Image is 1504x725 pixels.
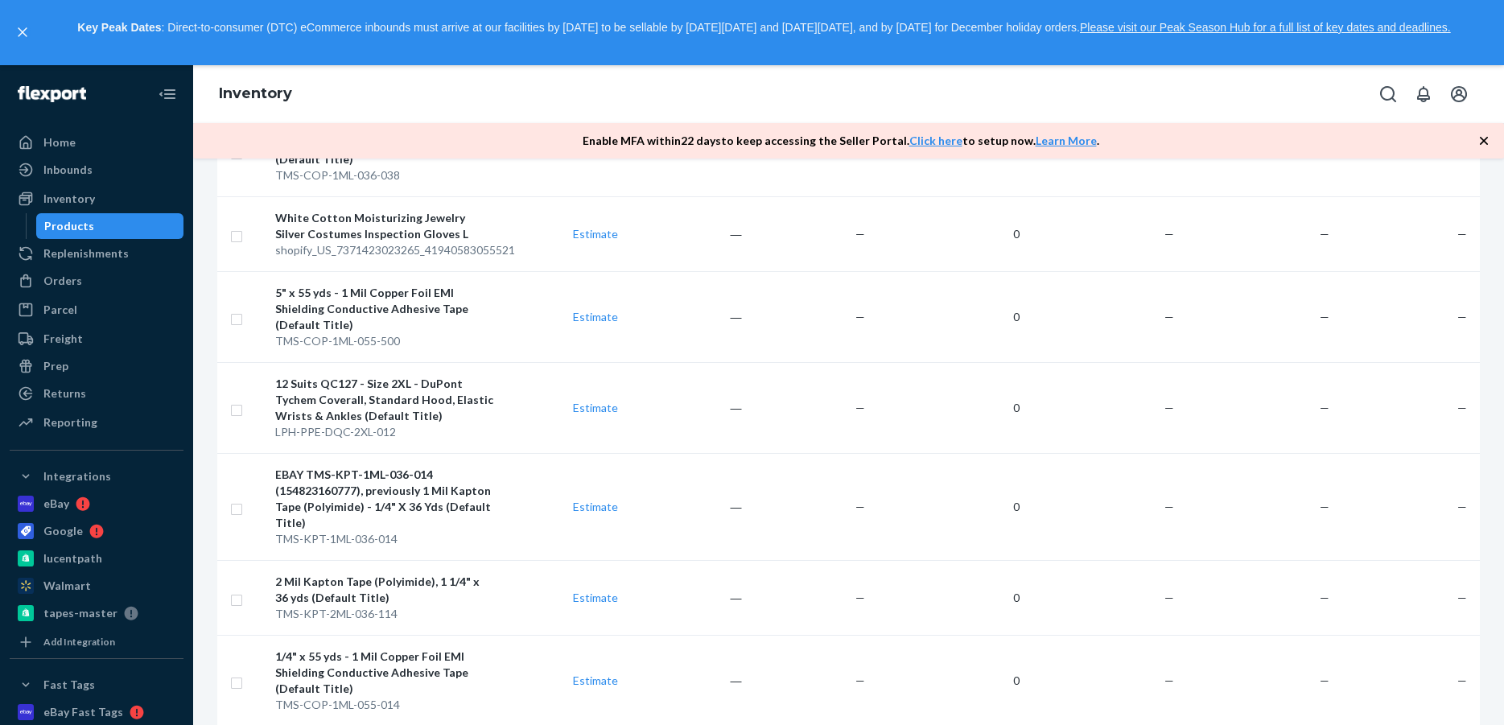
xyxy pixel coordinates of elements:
a: Estimate [573,401,618,414]
span: — [1320,674,1329,687]
a: Parcel [10,297,183,323]
td: ― [624,272,748,363]
td: 0 [871,561,1026,636]
span: — [1320,401,1329,414]
div: Integrations [43,468,111,484]
a: Click here [909,134,962,147]
ol: breadcrumbs [206,71,305,117]
a: Returns [10,381,183,406]
a: Prep [10,353,183,379]
div: Home [43,134,76,150]
a: Home [10,130,183,155]
div: eBay Fast Tags [43,704,123,720]
div: Products [44,218,94,234]
span: — [855,591,865,604]
td: ― [624,454,748,561]
div: TMS-KPT-1ML-036-014 [275,531,494,547]
span: — [1457,227,1467,241]
button: Open Search Box [1372,78,1404,110]
strong: Key Peak Dates [77,21,161,34]
button: Integrations [10,463,183,489]
div: Add Integration [43,635,115,649]
span: — [1164,674,1174,687]
span: — [1320,227,1329,241]
td: 0 [871,272,1026,363]
div: TMS-COP-1ML-055-014 [275,697,494,713]
a: eBay Fast Tags [10,699,183,725]
button: Open notifications [1407,78,1440,110]
span: — [1164,227,1174,241]
td: ― [624,561,748,636]
img: Flexport logo [18,86,86,102]
span: — [1164,591,1174,604]
button: Fast Tags [10,672,183,698]
span: — [1164,401,1174,414]
span: — [855,500,865,513]
a: Google [10,518,183,544]
span: — [1164,500,1174,513]
span: — [1457,401,1467,414]
div: TMS-COP-1ML-036-038 [275,167,494,183]
div: Reporting [43,414,97,430]
a: Please visit our Peak Season Hub for a full list of key dates and deadlines. [1080,21,1451,34]
a: Learn More [1036,134,1097,147]
span: — [1457,310,1467,323]
button: Open account menu [1443,78,1475,110]
div: TMS-KPT-2ML-036-114 [275,606,494,622]
div: Google [43,523,83,539]
span: — [855,310,865,323]
a: tapes-master [10,600,183,626]
td: 0 [871,454,1026,561]
div: Orders [43,273,82,289]
span: Chat [35,11,68,26]
div: Replenishments [43,245,129,262]
a: Estimate [573,227,618,241]
span: — [855,401,865,414]
span: — [1457,591,1467,604]
p: : Direct-to-consumer (DTC) eCommerce inbounds must arrive at our facilities by [DATE] to be sella... [39,14,1490,42]
div: Returns [43,385,86,402]
a: Estimate [573,591,618,604]
div: Freight [43,331,83,347]
span: — [1457,500,1467,513]
a: eBay [10,491,183,517]
a: Replenishments [10,241,183,266]
a: Walmart [10,573,183,599]
div: Parcel [43,302,77,318]
div: 5" x 55 yds - 1 Mil Copper Foil EMI Shielding Conductive Adhesive Tape (Default Title) [275,285,494,333]
a: Add Integration [10,632,183,652]
a: Estimate [573,500,618,513]
div: Prep [43,358,68,374]
td: 0 [871,363,1026,454]
a: Inbounds [10,157,183,183]
a: Reporting [10,410,183,435]
span: — [855,227,865,241]
div: lucentpath [43,550,102,566]
div: shopify_US_7371423023265_41940583055521 [275,242,494,258]
td: ― [624,363,748,454]
a: Products [36,213,184,239]
div: 2 Mil Kapton Tape (Polyimide), 1 1/4" x 36 yds (Default Title) [275,574,494,606]
td: 0 [871,197,1026,272]
a: lucentpath [10,546,183,571]
a: Inventory [219,84,292,102]
span: — [1457,674,1467,687]
a: Estimate [573,310,618,323]
span: — [1164,310,1174,323]
div: 1/4" x 55 yds - 1 Mil Copper Foil EMI Shielding Conductive Adhesive Tape (Default Title) [275,649,494,697]
div: eBay [43,496,69,512]
a: Estimate [573,674,618,687]
a: Freight [10,326,183,352]
span: — [1320,310,1329,323]
div: White Cotton Moisturizing Jewelry Silver Costumes Inspection Gloves L [275,210,494,242]
div: Inbounds [43,162,93,178]
td: ― [624,197,748,272]
div: LPH-PPE-DQC-2XL-012 [275,424,494,440]
div: 12 Suits QC127 - Size 2XL - DuPont Tychem Coverall, Standard Hood, Elastic Wrists & Ankles (Defau... [275,376,494,424]
div: Fast Tags [43,677,95,693]
div: Inventory [43,191,95,207]
div: EBAY TMS-KPT-1ML-036-014 (154823160777), previously 1 Mil Kapton Tape (Polyimide) - 1/4" X 36 Yds... [275,467,494,531]
p: Enable MFA within 22 days to keep accessing the Seller Portal. to setup now. . [583,133,1099,149]
div: tapes-master [43,605,117,621]
button: close, [14,24,31,40]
